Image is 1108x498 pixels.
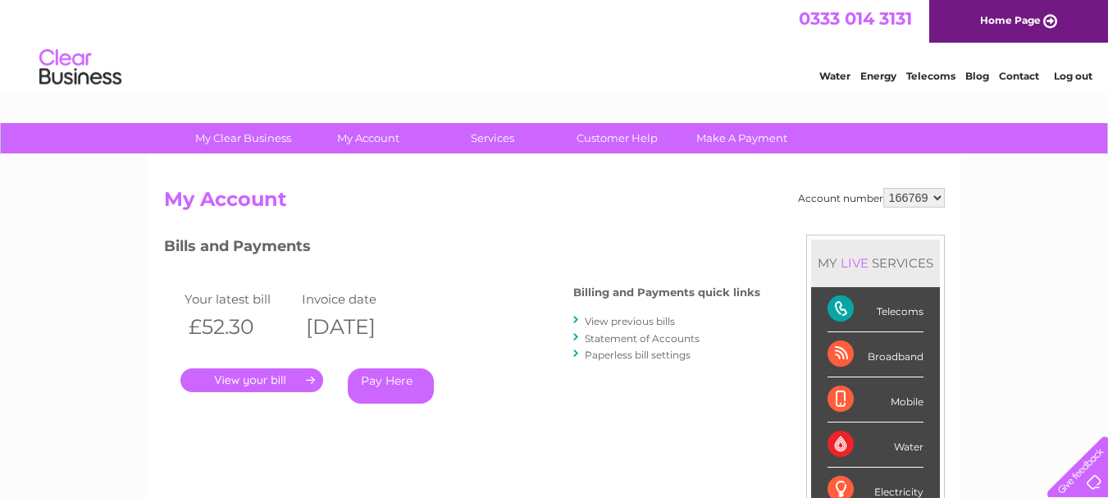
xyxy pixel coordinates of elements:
a: Telecoms [906,70,955,82]
th: £52.30 [180,310,299,344]
div: Account number [798,188,945,208]
h2: My Account [164,188,945,219]
div: Water [828,423,923,468]
div: MY SERVICES [811,240,940,286]
a: Blog [965,70,989,82]
th: [DATE] [298,310,416,344]
td: Invoice date [298,288,416,310]
a: Make A Payment [674,123,809,153]
a: Log out [1054,70,1092,82]
a: Paperless bill settings [585,349,691,361]
div: Clear Business is a trading name of Verastar Limited (registered in [GEOGRAPHIC_DATA] No. 3667643... [167,9,942,80]
a: Customer Help [549,123,685,153]
a: 0333 014 3131 [799,8,912,29]
a: Contact [999,70,1039,82]
div: Broadband [828,332,923,377]
a: Energy [860,70,896,82]
a: . [180,368,323,392]
div: LIVE [837,255,872,271]
div: Telecoms [828,287,923,332]
a: Services [425,123,560,153]
a: Water [819,70,850,82]
a: View previous bills [585,315,675,327]
div: Mobile [828,377,923,423]
td: Your latest bill [180,288,299,310]
img: logo.png [39,43,122,93]
a: My Clear Business [176,123,311,153]
h3: Bills and Payments [164,235,760,263]
h4: Billing and Payments quick links [573,286,760,299]
a: Statement of Accounts [585,332,700,345]
a: My Account [300,123,435,153]
a: Pay Here [348,368,434,404]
